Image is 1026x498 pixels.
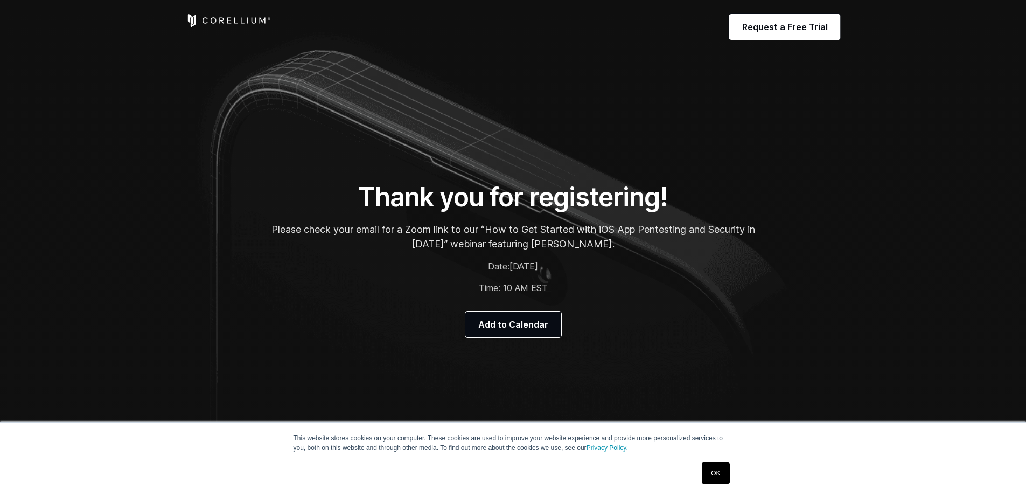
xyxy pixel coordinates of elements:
p: Date: [271,260,756,273]
p: This website stores cookies on your computer. These cookies are used to improve your website expe... [294,433,733,453]
p: Please check your email for a Zoom link to our “How to Get Started with iOS App Pentesting and Se... [271,222,756,251]
a: Privacy Policy. [587,444,628,452]
span: Add to Calendar [478,318,548,331]
a: Add to Calendar [465,312,561,337]
span: [DATE] [509,261,538,272]
a: Request a Free Trial [729,14,841,40]
a: OK [702,462,729,484]
h1: Thank you for registering! [271,181,756,213]
p: Time: 10 AM EST [271,281,756,294]
a: Corellium Home [186,14,271,27]
span: Request a Free Trial [742,20,828,33]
